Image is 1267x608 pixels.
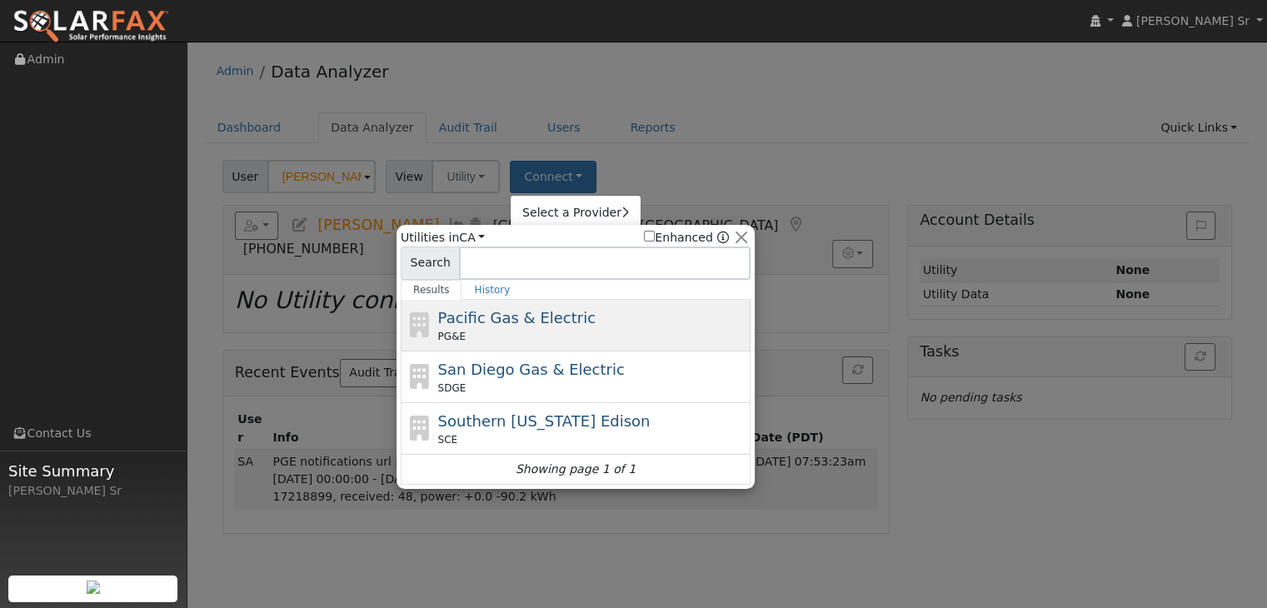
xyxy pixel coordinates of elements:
[644,229,729,247] span: Show enhanced providers
[438,329,466,344] span: PG&E
[516,461,636,478] i: Showing page 1 of 1
[87,581,100,594] img: retrieve
[8,482,178,500] div: [PERSON_NAME] Sr
[438,412,651,430] span: Southern [US_STATE] Edison
[401,247,460,280] span: Search
[438,309,596,326] span: Pacific Gas & Electric
[438,432,458,447] span: SCE
[438,361,625,378] span: San Diego Gas & Electric
[8,460,178,482] span: Site Summary
[1136,14,1250,27] span: [PERSON_NAME] Sr
[511,202,641,225] a: Select a Provider
[438,381,466,396] span: SDGE
[461,280,522,300] a: History
[459,231,485,244] a: CA
[401,229,485,247] span: Utilities in
[644,229,713,247] label: Enhanced
[717,231,729,244] a: Enhanced Providers
[12,9,169,44] img: SolarFax
[401,280,462,300] a: Results
[644,231,655,242] input: Enhanced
